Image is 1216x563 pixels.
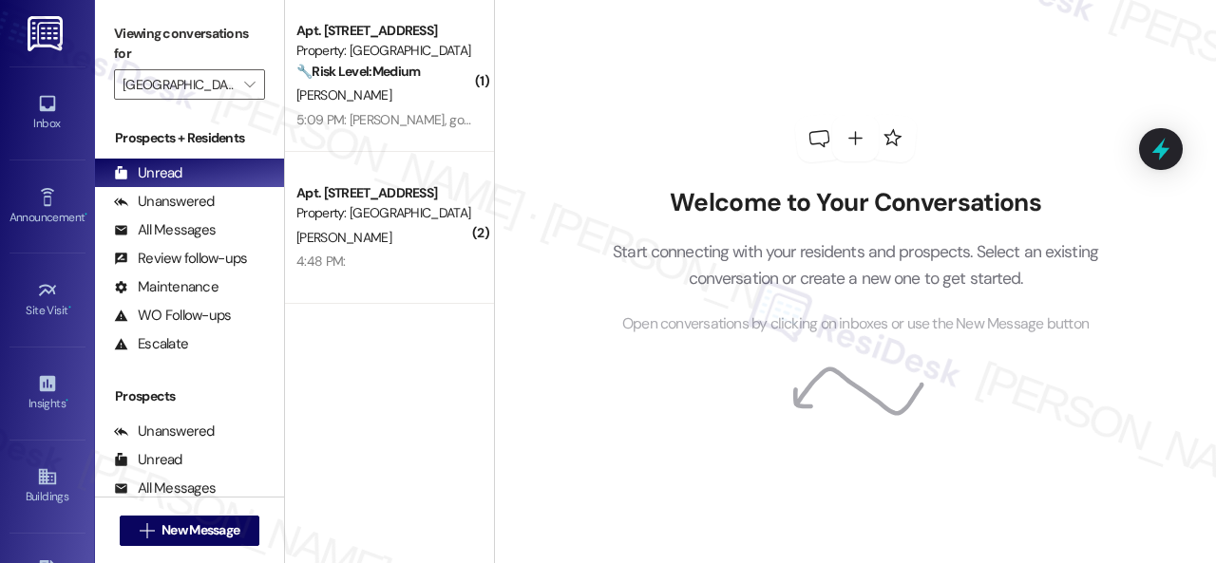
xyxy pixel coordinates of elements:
div: Property: [GEOGRAPHIC_DATA] [296,41,472,61]
span: Open conversations by clicking on inboxes or use the New Message button [622,312,1089,336]
p: Start connecting with your residents and prospects. Select an existing conversation or create a n... [584,238,1128,292]
a: Site Visit • [9,274,85,326]
i:  [140,523,154,538]
div: 4:48 PM: [296,253,345,270]
div: Review follow-ups [114,249,247,269]
div: 5:09 PM: [PERSON_NAME], good afternoon. I have a question: when the light bulbs burn out, who rep... [296,111,1092,128]
span: • [66,394,68,407]
span: [PERSON_NAME] [296,229,391,246]
div: Prospects [95,386,284,406]
div: Property: [GEOGRAPHIC_DATA] [296,203,472,223]
h2: Welcome to Your Conversations [584,188,1128,218]
div: Maintenance [114,277,218,297]
span: • [68,301,71,314]
div: Unanswered [114,192,215,212]
div: Escalate [114,334,188,354]
label: Viewing conversations for [114,19,265,69]
div: All Messages [114,220,216,240]
div: Prospects + Residents [95,128,284,148]
span: New Message [161,520,239,540]
div: Apt. [STREET_ADDRESS] [296,21,472,41]
a: Insights • [9,367,85,419]
strong: 🔧 Risk Level: Medium [296,63,420,80]
span: [PERSON_NAME] [296,86,391,103]
div: All Messages [114,479,216,498]
div: WO Follow-ups [114,306,231,326]
input: All communities [123,69,235,100]
div: Unread [114,450,182,470]
div: Unanswered [114,422,215,441]
a: Buildings [9,460,85,512]
i:  [244,77,255,92]
div: Apt. [STREET_ADDRESS] [296,183,472,203]
a: Inbox [9,87,85,139]
button: New Message [120,516,260,546]
div: Unread [114,163,182,183]
img: ResiDesk Logo [28,16,66,51]
span: • [85,208,87,221]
